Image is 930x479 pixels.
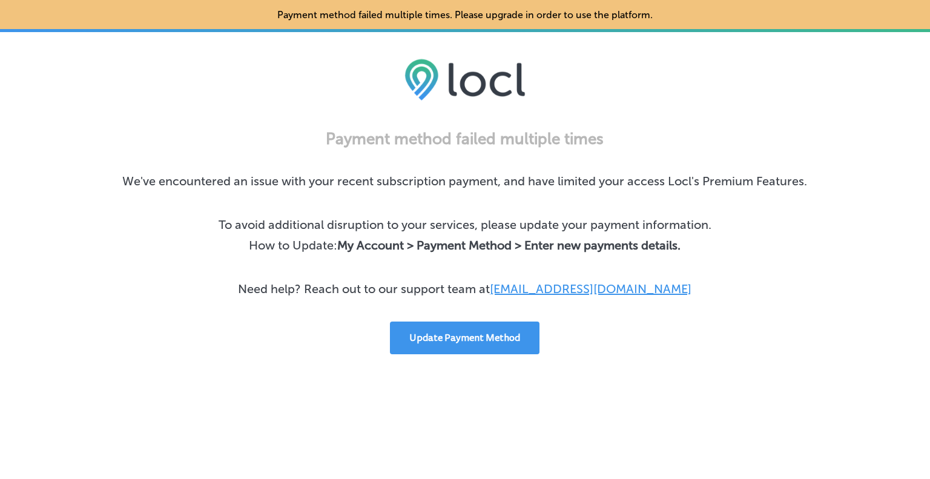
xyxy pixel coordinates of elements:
h3: Payment method failed multiple times [326,130,604,148]
button: Update Payment Method [390,322,539,354]
img: 6efc1275baa40be7c98c3b36c6bfde44.png [404,58,525,101]
p: Need help? Reach out to our support team at [238,282,691,296]
p: Payment method failed multiple times. Please upgrade in order to use the platform. [277,9,653,21]
a: [EMAIL_ADDRESS][DOMAIN_NAME] [490,282,691,296]
p: How to Update: [249,238,681,253]
p: We've encountered an issue with your recent subscription payment, and have limited your access Lo... [122,174,807,188]
p: To avoid additional disruption to your services, please update your payment information. [219,217,711,232]
b: My Account > Payment Method > Enter new payments details. [337,238,681,253]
